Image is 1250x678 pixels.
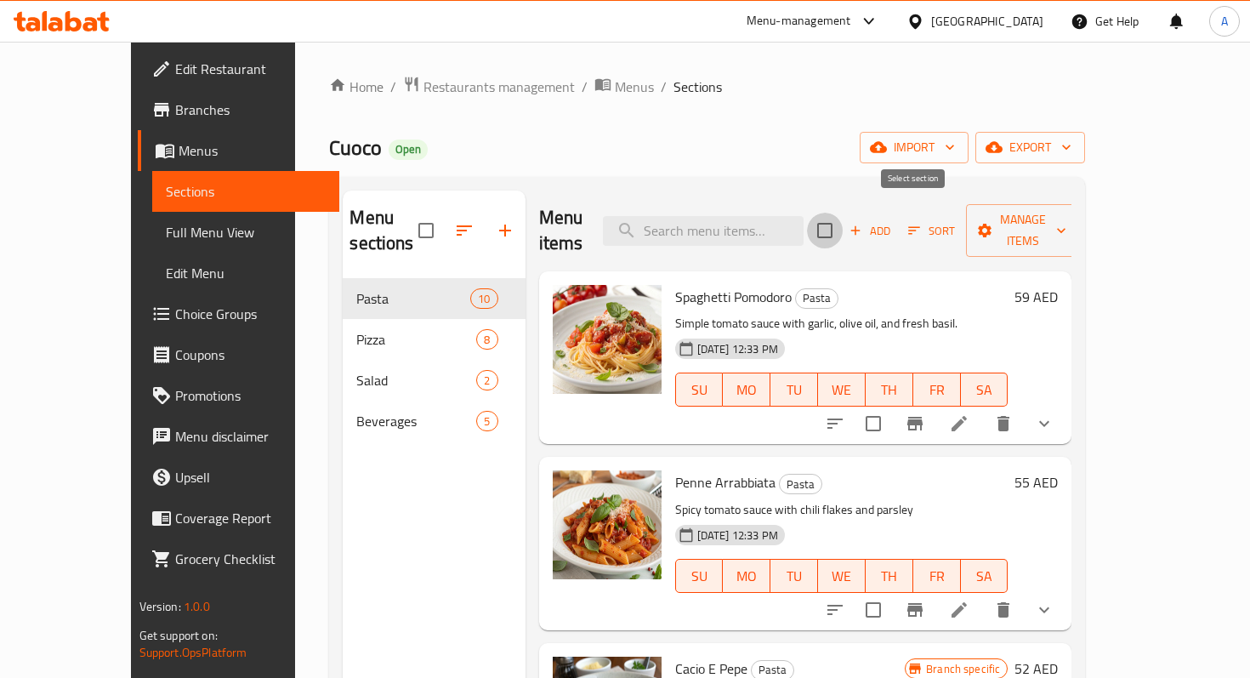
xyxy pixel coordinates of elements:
span: 8 [477,332,497,348]
h2: Menu items [539,205,583,256]
span: Branches [175,100,326,120]
a: Coverage Report [138,498,339,538]
span: TU [777,564,811,589]
button: TU [770,373,818,407]
a: Restaurants management [403,76,575,98]
a: Menus [138,130,339,171]
span: Coupons [175,345,326,365]
button: delete [983,403,1024,444]
span: SU [683,564,717,589]
button: show more [1024,590,1065,630]
button: MO [723,559,770,593]
p: Spicy tomato sauce with chili flakes and parsley [675,499,1009,521]
div: Pasta [795,288,838,309]
a: Choice Groups [138,293,339,334]
img: Spaghetti Pomodoro [553,285,662,394]
span: Version: [139,595,181,618]
span: WE [825,378,859,402]
span: SA [968,378,1002,402]
span: Penne Arrabbiata [675,470,776,495]
span: A [1221,12,1228,31]
span: 10 [471,291,497,307]
span: [DATE] 12:33 PM [690,341,785,357]
span: 5 [477,413,497,430]
button: Add [843,218,897,244]
span: 1.0.0 [184,595,210,618]
div: Pasta10 [343,278,525,319]
span: Edit Restaurant [175,59,326,79]
span: Beverages [356,411,476,431]
button: TH [866,373,913,407]
button: Manage items [966,204,1080,257]
span: WE [825,564,859,589]
span: Add [847,221,893,241]
span: FR [920,564,954,589]
span: FR [920,378,954,402]
div: Open [389,140,428,160]
span: Grocery Checklist [175,549,326,569]
span: Pasta [356,288,470,309]
a: Edit menu item [949,413,969,434]
button: Sort [904,218,959,244]
span: Sections [673,77,722,97]
nav: breadcrumb [329,76,1085,98]
span: Manage items [980,209,1066,252]
a: Sections [152,171,339,212]
span: 2 [477,373,497,389]
span: Menus [615,77,654,97]
button: WE [818,373,866,407]
button: FR [913,373,961,407]
span: MO [730,378,764,402]
span: Edit Menu [166,263,326,283]
span: Pasta [780,475,821,494]
button: TH [866,559,913,593]
button: SA [961,559,1009,593]
button: Branch-specific-item [895,403,935,444]
h2: Menu sections [349,205,418,256]
button: export [975,132,1085,163]
a: Branches [138,89,339,130]
li: / [661,77,667,97]
a: Upsell [138,457,339,498]
button: TU [770,559,818,593]
button: sort-choices [815,590,855,630]
a: Edit Restaurant [138,48,339,89]
span: Promotions [175,385,326,406]
span: Pizza [356,329,476,350]
div: items [470,288,497,309]
a: Promotions [138,375,339,416]
span: Select all sections [408,213,444,248]
button: show more [1024,403,1065,444]
span: Menu disclaimer [175,426,326,447]
a: Menus [594,76,654,98]
div: Salad2 [343,360,525,401]
span: Sections [166,181,326,202]
div: Menu-management [747,11,851,31]
span: TH [872,564,906,589]
div: [GEOGRAPHIC_DATA] [931,12,1043,31]
span: TU [777,378,811,402]
div: items [476,329,497,350]
svg: Show Choices [1034,413,1054,434]
span: Sort sections [444,210,485,251]
span: Menus [179,140,326,161]
button: SA [961,373,1009,407]
button: WE [818,559,866,593]
span: Branch specific [919,661,1007,677]
button: MO [723,373,770,407]
span: Add item [843,218,897,244]
span: Select to update [855,592,891,628]
a: Grocery Checklist [138,538,339,579]
h6: 59 AED [1014,285,1058,309]
span: Pasta [796,288,838,308]
span: Cuoco [329,128,382,167]
input: search [603,216,804,246]
button: FR [913,559,961,593]
span: Choice Groups [175,304,326,324]
span: TH [872,378,906,402]
div: items [476,411,497,431]
span: Upsell [175,467,326,487]
a: Full Menu View [152,212,339,253]
a: Coupons [138,334,339,375]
